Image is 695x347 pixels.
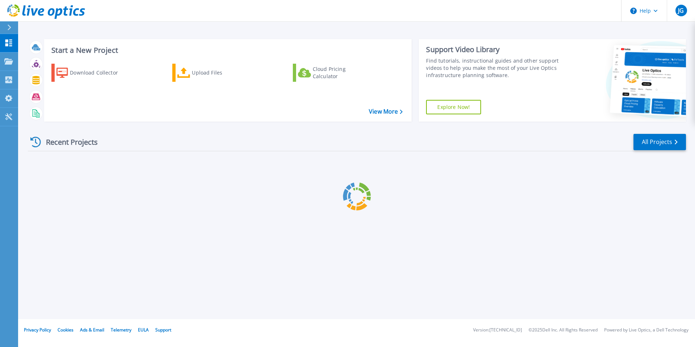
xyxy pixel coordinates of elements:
a: Explore Now! [426,100,481,114]
div: Find tutorials, instructional guides and other support videos to help you make the most of your L... [426,57,562,79]
div: Support Video Library [426,45,562,54]
h3: Start a New Project [51,46,403,54]
li: Powered by Live Optics, a Dell Technology [604,328,688,333]
li: Version: [TECHNICAL_ID] [473,328,522,333]
a: Cloud Pricing Calculator [293,64,374,82]
li: © 2025 Dell Inc. All Rights Reserved [528,328,598,333]
a: Support [155,327,171,333]
a: Privacy Policy [24,327,51,333]
a: Upload Files [172,64,253,82]
a: Telemetry [111,327,131,333]
span: JG [678,8,684,13]
a: Download Collector [51,64,132,82]
a: View More [369,108,403,115]
a: All Projects [633,134,686,150]
div: Cloud Pricing Calculator [313,65,371,80]
a: EULA [138,327,149,333]
a: Ads & Email [80,327,104,333]
div: Recent Projects [28,133,108,151]
div: Upload Files [192,65,250,80]
div: Download Collector [70,65,128,80]
a: Cookies [58,327,73,333]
